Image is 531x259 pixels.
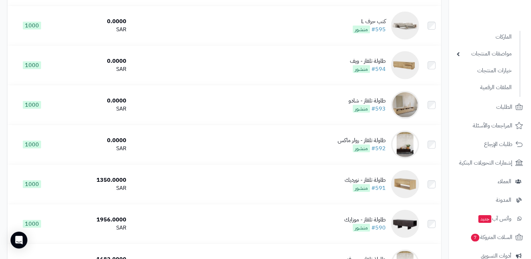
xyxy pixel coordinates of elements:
[353,18,386,26] div: كنب حرف L
[23,220,41,228] span: 1000
[391,51,419,79] img: طاولة تلفاز - ويف
[59,216,126,224] div: 1956.0000
[453,29,515,45] a: الماركات
[391,170,419,198] img: طاولة تلفاز - نورديك
[453,154,527,171] a: إشعارات التحويلات البنكية
[338,137,386,145] div: طاولة تلفاز - رولر ماكس
[391,91,419,119] img: طاولة تلفاز - شادو
[371,25,386,34] a: #595
[459,158,512,168] span: إشعارات التحويلات البنكية
[59,137,126,145] div: 0.0000
[353,224,370,232] span: منشور
[498,177,511,186] span: العملاء
[11,232,27,248] div: Open Intercom Messenger
[345,176,386,184] div: طاولة تلفاز - نورديك
[353,65,370,73] span: منشور
[353,145,370,152] span: منشور
[496,195,511,205] span: المدونة
[453,99,527,115] a: الطلبات
[371,144,386,153] a: #592
[453,173,527,190] a: العملاء
[391,210,419,238] img: طاولة تلفاز - موزايك
[59,18,126,26] div: 0.0000
[453,136,527,153] a: طلبات الإرجاع
[59,65,126,73] div: SAR
[371,224,386,232] a: #590
[478,214,511,224] span: وآتس آب
[353,105,370,113] span: منشور
[23,180,41,188] span: 1000
[453,46,515,61] a: مواصفات المنتجات
[59,26,126,34] div: SAR
[350,57,386,65] div: طاولة تلفاز - ويف
[23,101,41,109] span: 1000
[59,184,126,192] div: SAR
[453,80,515,95] a: الملفات الرقمية
[23,22,41,29] span: 1000
[478,215,491,223] span: جديد
[371,65,386,73] a: #594
[453,229,527,246] a: السلات المتروكة7
[483,12,524,27] img: logo-2.png
[23,61,41,69] span: 1000
[59,224,126,232] div: SAR
[371,105,386,113] a: #593
[453,192,527,208] a: المدونة
[453,117,527,134] a: المراجعات والأسئلة
[59,176,126,184] div: 1350.0000
[353,26,370,33] span: منشور
[59,105,126,113] div: SAR
[59,145,126,153] div: SAR
[59,57,126,65] div: 0.0000
[496,102,512,112] span: الطلبات
[371,184,386,192] a: #591
[349,97,386,105] div: طاولة تلفاز - شادو
[59,97,126,105] div: 0.0000
[453,210,527,227] a: وآتس آبجديد
[353,184,370,192] span: منشور
[23,141,41,148] span: 1000
[391,131,419,159] img: طاولة تلفاز - رولر ماكس
[453,63,515,78] a: خيارات المنتجات
[484,139,512,149] span: طلبات الإرجاع
[391,12,419,40] img: كنب حرف L
[473,121,512,131] span: المراجعات والأسئلة
[471,233,480,241] span: 7
[344,216,386,224] div: طاولة تلفاز - موزايك
[470,232,512,242] span: السلات المتروكة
